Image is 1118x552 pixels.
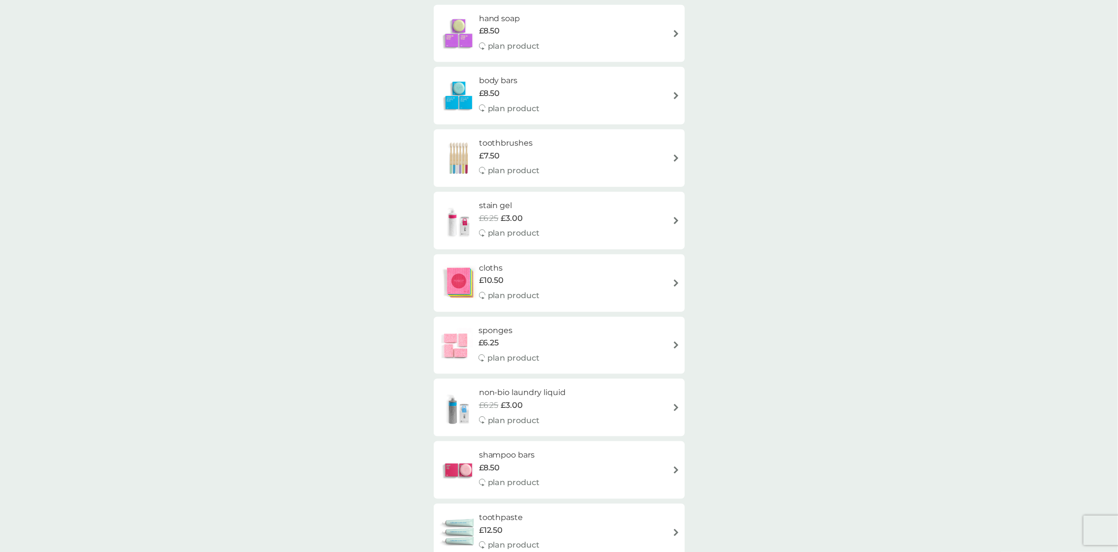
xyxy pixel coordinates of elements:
h6: body bars [479,74,540,87]
span: £7.50 [479,150,500,162]
p: plan product [488,414,540,427]
img: shampoo bars [439,453,479,488]
p: plan product [488,227,540,240]
img: arrow right [672,92,680,99]
h6: cloths [479,262,540,275]
img: sponges [439,328,473,363]
span: £12.50 [479,524,503,537]
span: £8.50 [479,25,500,37]
span: £3.00 [501,399,523,412]
span: £6.25 [479,212,499,225]
span: £8.50 [479,461,500,474]
img: cloths [439,266,479,300]
h6: toothbrushes [479,137,540,150]
p: plan product [488,40,540,53]
img: arrow right [672,30,680,37]
img: arrow right [672,404,680,411]
img: body bars [439,79,479,113]
h6: sponges [479,324,540,337]
span: £6.25 [479,399,499,412]
p: plan product [488,539,540,552]
h6: hand soap [479,12,540,25]
p: plan product [488,102,540,115]
p: plan product [488,476,540,489]
img: stain gel [439,203,479,238]
img: toothbrushes [439,141,479,176]
p: plan product [488,289,540,302]
p: plan product [487,352,540,365]
p: plan product [488,164,540,177]
img: arrow right [672,341,680,349]
img: arrow right [672,154,680,162]
span: £6.25 [479,337,499,349]
img: hand soap [439,16,479,51]
span: £3.00 [501,212,523,225]
img: non-bio laundry liquid [439,391,479,425]
h6: non-bio laundry liquid [479,386,566,399]
span: £8.50 [479,87,500,100]
h6: stain gel [479,199,540,212]
span: £10.50 [479,274,504,287]
img: arrow right [672,466,680,474]
img: toothpaste [439,515,479,550]
h6: toothpaste [479,511,540,524]
h6: shampoo bars [479,449,540,461]
img: arrow right [672,217,680,224]
img: arrow right [672,529,680,536]
img: arrow right [672,279,680,287]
